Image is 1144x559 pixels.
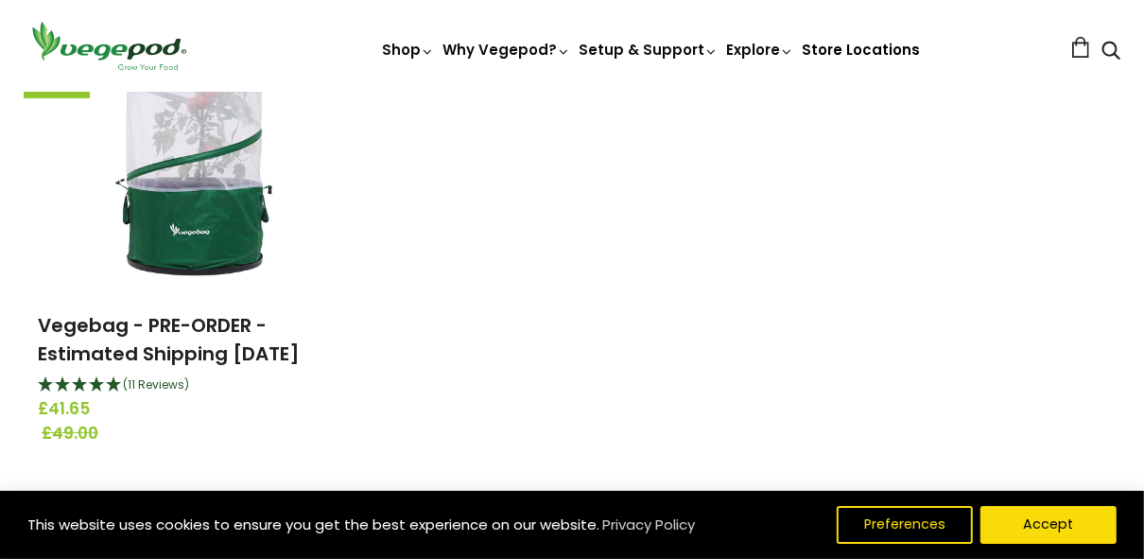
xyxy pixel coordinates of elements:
[38,374,355,398] div: 4.91 Stars - 11 Reviews
[837,506,973,544] button: Preferences
[442,40,571,60] a: Why Vegepod?
[579,40,719,60] a: Setup & Support
[78,54,315,290] img: Vegebag - PRE-ORDER - Estimated Shipping September 15th
[382,40,435,60] a: Shop
[726,40,794,60] a: Explore
[802,40,920,60] a: Store Locations
[24,19,194,73] img: Vegepod
[27,515,599,534] span: This website uses cookies to ensure you get the best experience on our website.
[42,422,358,446] span: £49.00
[38,312,300,367] a: Vegebag - PRE-ORDER - Estimated Shipping [DATE]
[1101,43,1120,62] a: Search
[599,508,698,542] a: Privacy Policy (opens in a new tab)
[38,397,355,422] span: £41.65
[123,376,189,393] span: 4.91 Stars - 11 Reviews
[980,506,1117,544] button: Accept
